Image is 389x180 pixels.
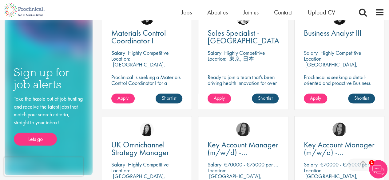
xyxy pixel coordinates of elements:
span: Key Account Manager (m/w/d) - [GEOGRAPHIC_DATA] [208,139,282,165]
span: Apply [214,95,225,101]
span: Location: [111,55,130,62]
h3: Sign up for job alerts [14,66,83,90]
p: Highly Competitive [128,49,169,56]
a: Key Account Manager (m/w/d) - [GEOGRAPHIC_DATA] [304,141,375,156]
p: €70000 - €75000 per annum [224,161,288,168]
div: Take the hassle out of job hunting and receive the latest jobs that match your search criteria, s... [14,95,83,146]
span: Salary [208,49,221,56]
p: [GEOGRAPHIC_DATA], [GEOGRAPHIC_DATA] [111,61,165,74]
a: Business Analyst III [304,29,375,37]
span: Materials Control Coordinator I [111,28,166,46]
a: Sales Specialist - [GEOGRAPHIC_DATA] [208,29,279,45]
span: Salary [208,161,221,168]
span: 1 [369,160,374,165]
a: Shortlist [348,94,375,103]
a: Apply [208,94,231,103]
a: Shortlist [156,94,182,103]
span: Salary [111,49,125,56]
img: Chatbot [369,160,387,178]
p: 東京, 日本 [229,55,254,62]
a: Contact [274,8,292,16]
p: Highly Competitive [320,49,361,56]
a: About us [207,8,228,16]
iframe: reCAPTCHA [4,157,83,176]
span: Apply [117,95,129,101]
span: Salary [304,49,318,56]
img: Numhom Sudsok [140,122,154,136]
a: Join us [243,8,259,16]
p: [GEOGRAPHIC_DATA], [GEOGRAPHIC_DATA] [304,61,358,74]
a: Materials Control Coordinator I [111,29,182,45]
a: Jobs [181,8,192,16]
img: Anna Klemencic [236,122,250,136]
img: Anna Klemencic [332,122,346,136]
p: Highly Competitive [128,161,169,168]
p: Proclinical is seeking a Materials Control Coordinator I for a contract role in [GEOGRAPHIC_DATA]... [111,74,182,103]
a: Shortlist [252,94,279,103]
span: Location: [304,167,323,174]
p: Proclinical is seeking a detail-oriented and proactive Business Analyst to support pharmaceutical... [304,74,375,109]
a: Upload CV [308,8,335,16]
a: Apply [304,94,327,103]
span: Apply [310,95,321,101]
span: Sales Specialist - [GEOGRAPHIC_DATA] [208,28,282,46]
span: Location: [208,55,226,62]
a: Lets go [14,133,57,146]
a: Key Account Manager (m/w/d) - [GEOGRAPHIC_DATA] [208,141,279,156]
span: Location: [111,167,130,174]
span: Salary [111,161,125,168]
span: Key Account Manager (m/w/d) - [GEOGRAPHIC_DATA] [304,139,378,165]
p: €70000 - €75000 per annum [320,161,384,168]
p: Highly Competitive [224,49,265,56]
a: UK Omnichannel Strategy Manager [111,141,182,156]
span: Location: [208,167,226,174]
a: Apply [111,94,135,103]
p: Ready to join a team that's been driving health innovation for over 70 years and build a career y... [208,74,279,103]
span: Salary [304,161,318,168]
span: Location: [304,55,323,62]
span: UK Omnichannel Strategy Manager [111,139,169,158]
span: Business Analyst III [304,28,361,38]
